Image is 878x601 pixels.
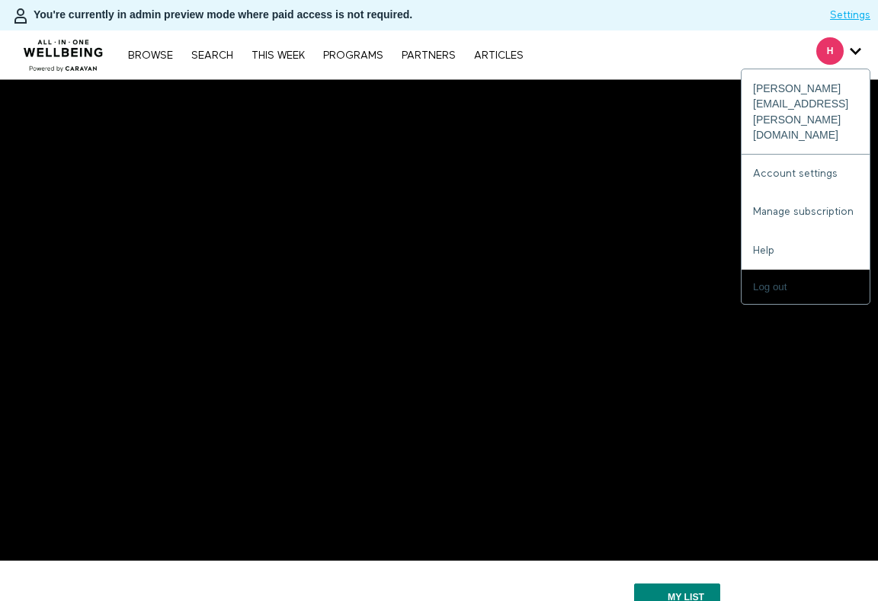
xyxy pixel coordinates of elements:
[120,50,181,61] a: Browse
[466,50,531,61] a: ARTICLES
[742,270,870,304] input: Log out
[805,30,873,79] div: Secondary
[316,50,391,61] a: PROGRAMS
[18,28,110,74] img: CARAVAN
[244,50,312,61] a: THIS WEEK
[120,47,530,62] nav: Primary
[742,193,870,231] a: Manage subscription
[742,232,870,270] a: Help
[830,8,870,23] a: Settings
[742,69,870,155] div: [PERSON_NAME][EMAIL_ADDRESS][PERSON_NAME][DOMAIN_NAME]
[184,50,241,61] a: Search
[394,50,463,61] a: PARTNERS
[742,155,870,193] a: Account settings
[11,7,30,25] img: person-bdfc0eaa9744423c596e6e1c01710c89950b1dff7c83b5d61d716cfd8139584f.svg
